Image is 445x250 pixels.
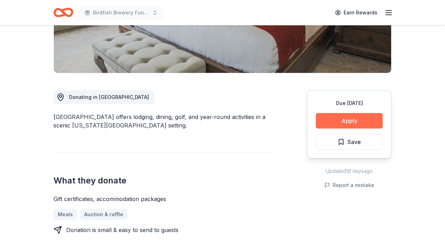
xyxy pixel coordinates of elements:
[316,134,383,150] button: Save
[54,175,273,186] h2: What they donate
[54,195,273,203] div: Gift certificates, accommodation packages
[66,226,178,234] div: Donation is small & easy to send to guests
[331,6,382,19] a: Earn Rewards
[316,113,383,129] button: Apply
[307,167,391,175] div: Updated 19 days ago
[54,4,73,21] a: Home
[69,94,149,100] span: Donating in [GEOGRAPHIC_DATA]
[93,8,149,17] span: Birdfish Brewery Fundraiser
[324,181,374,189] button: Report a mistake
[79,6,163,20] button: Birdfish Brewery Fundraiser
[54,209,77,220] a: Meals
[54,113,273,130] div: [GEOGRAPHIC_DATA] offers lodging, dining, golf, and year-round activities in a scenic [US_STATE][...
[316,99,383,107] div: Due [DATE]
[347,137,361,146] span: Save
[80,209,127,220] a: Auction & raffle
